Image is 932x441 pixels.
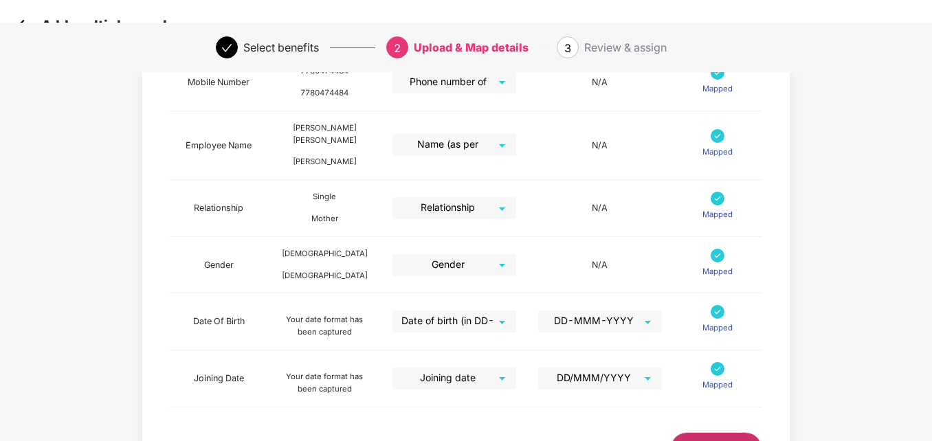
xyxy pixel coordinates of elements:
[170,350,267,407] td: Joining Date
[243,36,319,58] div: Select benefits
[546,367,654,389] span: DD/MMM/YYYY
[170,237,267,294] td: Gender
[711,129,724,143] img: svg+xml;base64,PHN2ZyB4bWxucz0iaHR0cDovL3d3dy53My5vcmcvMjAwMC9zdmciIHdpZHRoPSIxNyIgaGVpZ2h0PSIxNy...
[170,293,267,350] td: Date Of Birth
[400,71,509,93] span: Phone number of Employees
[527,111,673,180] td: N/A
[400,367,509,389] span: Joining date
[278,156,370,168] div: [PERSON_NAME]
[278,371,370,396] div: Your date format has been captured
[278,87,370,100] div: 7780474484
[278,213,370,225] div: Mother
[711,362,724,376] img: svg+xml;base64,PHN2ZyB4bWxucz0iaHR0cDovL3d3dy53My5vcmcvMjAwMC9zdmciIHdpZHRoPSIxNyIgaGVpZ2h0PSIxNy...
[702,146,733,159] p: Mapped
[278,122,370,147] div: [PERSON_NAME] [PERSON_NAME]
[278,191,370,203] div: Single
[170,54,267,111] td: Mobile Number
[564,41,571,55] span: 3
[702,83,733,95] p: Mapped
[584,36,667,58] div: Review & assign
[702,266,733,278] p: Mapped
[711,305,724,319] img: svg+xml;base64,PHN2ZyB4bWxucz0iaHR0cDovL3d3dy53My5vcmcvMjAwMC9zdmciIHdpZHRoPSIxNyIgaGVpZ2h0PSIxNy...
[711,66,724,80] img: svg+xml;base64,PHN2ZyB4bWxucz0iaHR0cDovL3d3dy53My5vcmcvMjAwMC9zdmciIHdpZHRoPSIxNyIgaGVpZ2h0PSIxNy...
[170,180,267,237] td: Relationship
[278,270,370,282] div: [DEMOGRAPHIC_DATA]
[221,43,232,54] span: check
[400,134,509,156] span: Name (as per PAN/Aadhar Card)
[546,310,654,332] span: DD-MMM-YYYY
[702,209,733,221] p: Mapped
[400,197,509,219] span: Relationship
[41,17,208,34] p: Add multiple employees
[711,192,724,205] img: svg+xml;base64,PHN2ZyB4bWxucz0iaHR0cDovL3d3dy53My5vcmcvMjAwMC9zdmciIHdpZHRoPSIxNyIgaGVpZ2h0PSIxNy...
[394,41,401,55] span: 2
[278,314,370,339] div: Your date format has been captured
[400,310,509,332] span: Date of birth (in DD-MMM-YYYY format) as per PAN/Aadhar Card
[414,36,529,58] div: Upload & Map details
[170,111,267,180] td: Employee Name
[711,249,724,262] img: svg+xml;base64,PHN2ZyB4bWxucz0iaHR0cDovL3d3dy53My5vcmcvMjAwMC9zdmciIHdpZHRoPSIxNyIgaGVpZ2h0PSIxNy...
[527,237,673,294] td: N/A
[527,54,673,111] td: N/A
[400,254,509,276] span: Gender
[278,248,370,260] div: [DEMOGRAPHIC_DATA]
[702,379,733,392] p: Mapped
[527,180,673,237] td: N/A
[702,322,733,335] p: Mapped
[14,14,34,35] img: svg+xml;base64,PHN2ZyB4bWxucz0iaHR0cDovL3d3dy53My5vcmcvMjAwMC9zdmciIHdpZHRoPSIzMCIgaGVpZ2h0PSIzMC...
